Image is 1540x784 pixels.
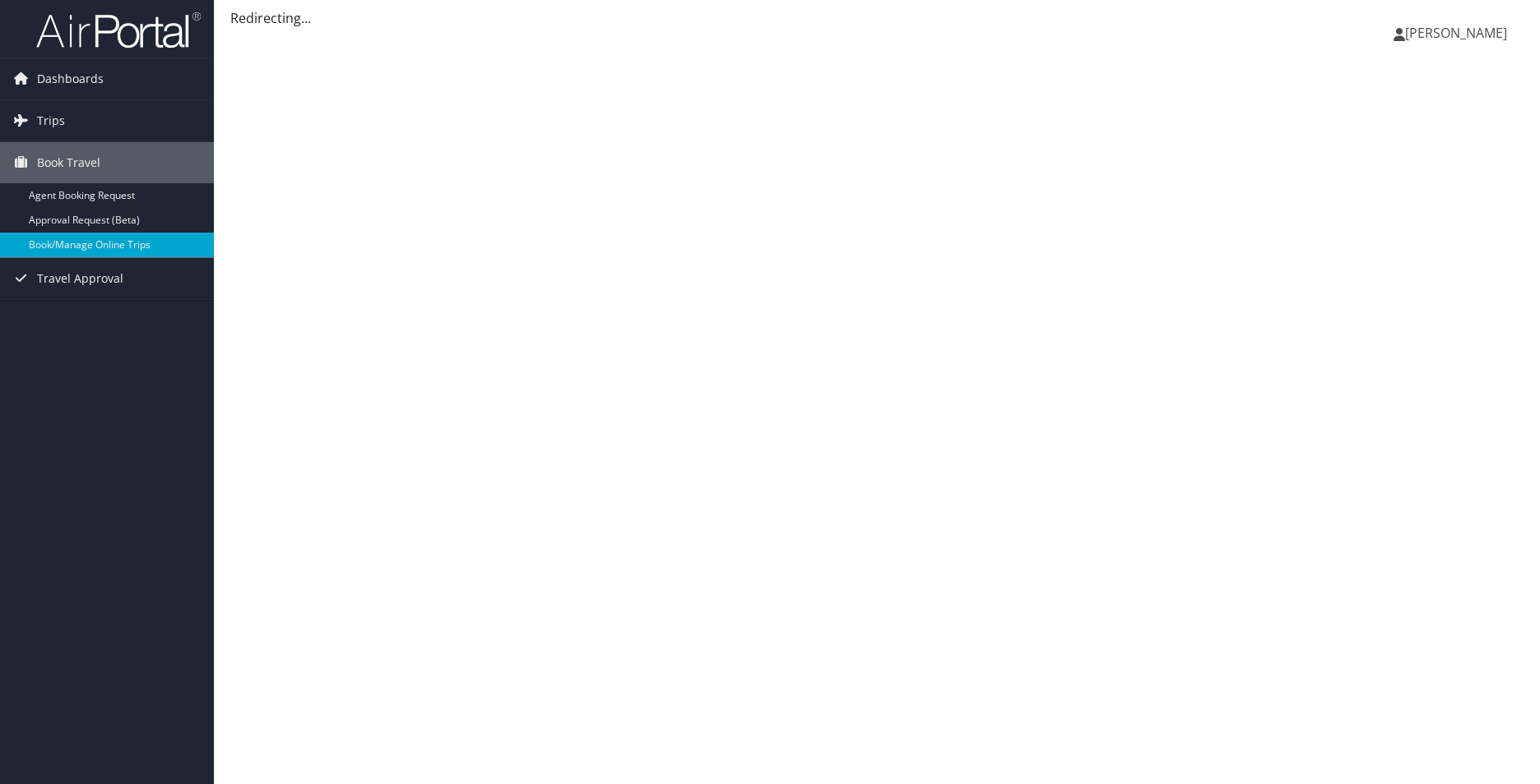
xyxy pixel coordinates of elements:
[36,11,201,49] img: airportal-logo.png
[37,58,104,99] span: Dashboards
[1394,8,1524,58] a: [PERSON_NAME]
[37,142,100,183] span: Book Travel
[37,258,123,299] span: Travel Approval
[1405,24,1507,42] span: [PERSON_NAME]
[230,8,1524,28] div: Redirecting...
[37,100,65,141] span: Trips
